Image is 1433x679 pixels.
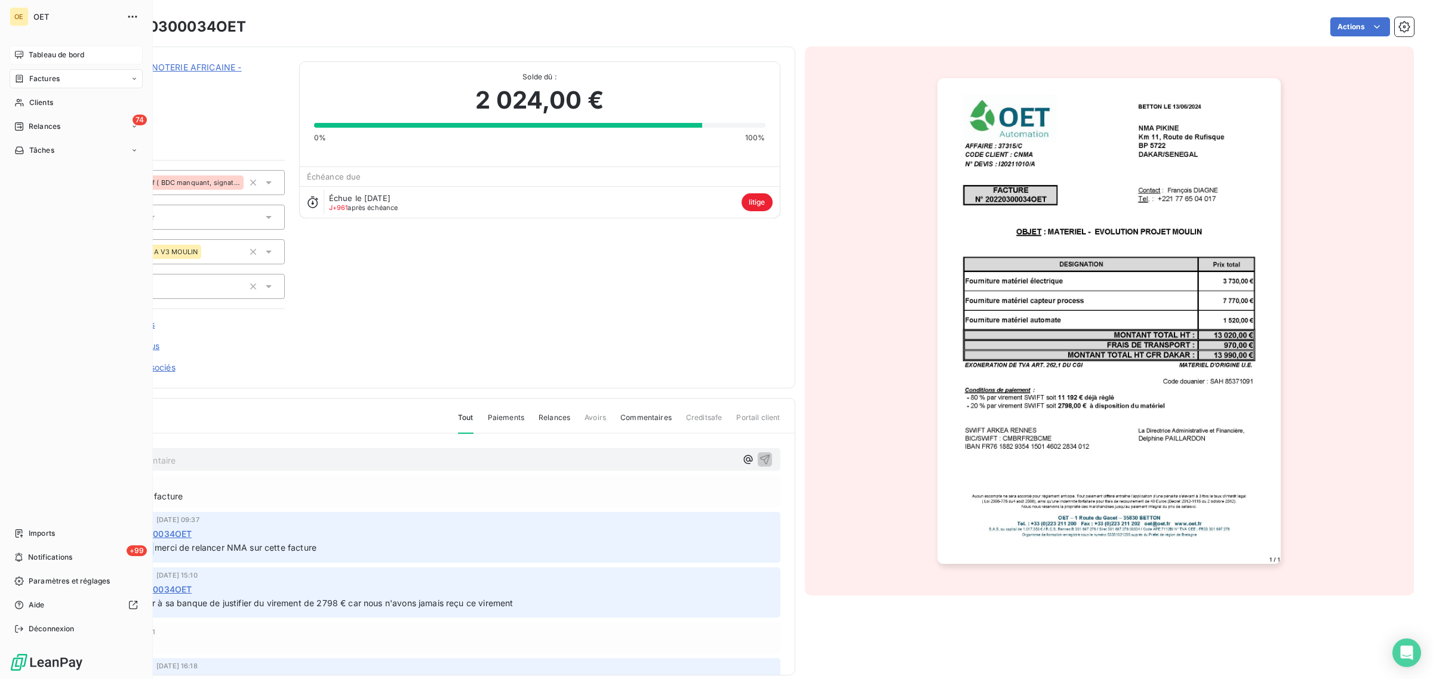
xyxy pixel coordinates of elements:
span: Paiements [488,412,524,433]
button: Actions [1330,17,1390,36]
span: Tout [458,412,473,434]
span: Paramètres et réglages [29,576,110,587]
a: Tâches [10,141,143,160]
span: Clients [29,97,53,108]
span: après échéance [329,204,398,211]
img: invoice_thumbnail [937,78,1281,564]
span: 100% [745,132,765,143]
img: Logo LeanPay [10,653,84,672]
span: Solde dû : [314,72,765,82]
span: Notifications [28,552,72,563]
a: Tableau de bord [10,45,143,64]
span: Avoirs [585,412,606,433]
span: 20220300034OET [115,527,192,540]
span: [DATE] 16:18 [156,662,198,669]
span: 2 024,00 € [475,82,604,118]
span: 0% [314,132,326,143]
span: Creditsafe [686,412,722,433]
span: Échue le [DATE] [329,193,390,203]
span: Aide [29,600,45,610]
span: Échéance due [307,172,361,181]
span: Déconnexion [29,624,75,634]
span: Factures [29,73,60,84]
span: Tableau de bord [29,50,84,60]
a: 74Relances [10,117,143,136]
a: NOUVELLE MINOTERIE AFRICAINE - [94,62,242,72]
span: NMA va demander à sa banque de justifier du virement de 2798 € car nous n'avons jamais reçu ce vi... [79,598,513,608]
span: [DATE] 09:37 [156,516,199,523]
span: Relances [539,412,570,433]
span: Commentaires [620,412,672,433]
div: Open Intercom Messenger [1392,638,1421,667]
span: Blocage administratif ( BDC manquant, signature...) [86,179,240,186]
span: Portail client [736,412,780,433]
a: Aide [10,595,143,615]
span: J+961 [329,203,348,212]
div: OE [10,7,29,26]
span: +99 [127,545,147,556]
span: CNMA [94,76,285,85]
span: Imports [29,528,55,539]
a: Paramètres et réglages [10,572,143,591]
span: OET [33,12,119,21]
span: [DATE] 15:10 [156,572,198,579]
span: Tâches [29,145,54,156]
a: Factures [10,69,143,88]
span: merci de relancer NMA sur cette facture [155,542,316,553]
h3: 20220300034OET [112,16,246,38]
span: 74 [133,115,147,125]
a: Clients [10,93,143,112]
a: Imports [10,524,143,543]
span: 20220300034OET [115,583,192,595]
span: Relances [29,121,60,132]
span: litige [742,193,773,211]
